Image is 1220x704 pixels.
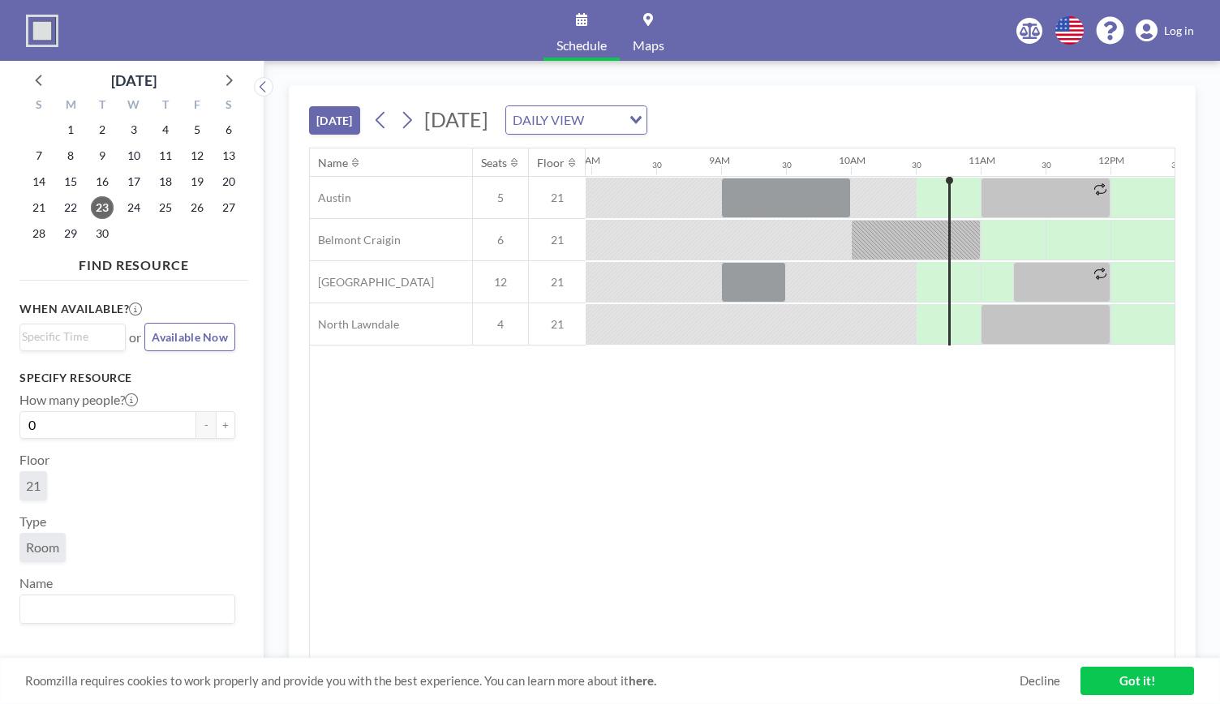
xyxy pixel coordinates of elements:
span: Tuesday, September 23, 2025 [91,196,114,219]
span: 12 [473,275,528,290]
span: 6 [473,233,528,247]
span: DAILY VIEW [509,109,587,131]
span: Thursday, September 11, 2025 [154,144,177,167]
img: organization-logo [26,15,58,47]
span: [DATE] [424,107,488,131]
span: Tuesday, September 30, 2025 [91,222,114,245]
div: Search for option [20,324,125,349]
span: 21 [529,275,586,290]
span: Room [26,539,59,556]
span: Tuesday, September 9, 2025 [91,144,114,167]
span: Wednesday, September 3, 2025 [122,118,145,141]
span: Monday, September 15, 2025 [59,170,82,193]
button: - [196,411,216,439]
div: 9AM [709,154,730,166]
label: How many people? [19,392,138,408]
span: or [129,329,141,346]
span: Sunday, September 28, 2025 [28,222,50,245]
div: Search for option [506,106,647,134]
span: Thursday, September 18, 2025 [154,170,177,193]
div: 11AM [969,154,995,166]
span: Thursday, September 4, 2025 [154,118,177,141]
span: [GEOGRAPHIC_DATA] [310,275,434,290]
div: F [181,96,213,117]
div: 30 [782,160,792,170]
span: 21 [529,233,586,247]
span: Sunday, September 14, 2025 [28,170,50,193]
div: 30 [652,160,662,170]
span: Sunday, September 7, 2025 [28,144,50,167]
span: Wednesday, September 10, 2025 [122,144,145,167]
div: S [213,96,244,117]
div: 10AM [839,154,866,166]
span: Roomzilla requires cookies to work properly and provide you with the best experience. You can lea... [25,673,1020,689]
label: Floor [19,452,49,468]
div: 30 [912,160,921,170]
span: Monday, September 29, 2025 [59,222,82,245]
span: Tuesday, September 16, 2025 [91,170,114,193]
span: Saturday, September 6, 2025 [217,118,240,141]
div: Seats [481,156,507,170]
button: [DATE] [309,106,360,135]
span: Schedule [556,39,607,52]
span: Wednesday, September 24, 2025 [122,196,145,219]
input: Search for option [589,109,620,131]
span: Austin [310,191,351,205]
div: 8AM [579,154,600,166]
div: 12PM [1098,154,1124,166]
span: Monday, September 8, 2025 [59,144,82,167]
span: 21 [529,317,586,332]
span: Friday, September 5, 2025 [186,118,208,141]
span: 21 [529,191,586,205]
div: T [87,96,118,117]
span: 5 [473,191,528,205]
input: Search for option [22,328,116,346]
div: 30 [1042,160,1051,170]
div: M [55,96,87,117]
h4: FIND RESOURCE [19,251,248,273]
h3: Specify resource [19,371,235,385]
span: Thursday, September 25, 2025 [154,196,177,219]
span: Belmont Craigin [310,233,401,247]
span: North Lawndale [310,317,399,332]
div: T [149,96,181,117]
span: Monday, September 1, 2025 [59,118,82,141]
button: + [216,411,235,439]
span: Friday, September 19, 2025 [186,170,208,193]
a: here. [629,673,656,688]
div: [DATE] [111,69,157,92]
div: Name [318,156,348,170]
span: Friday, September 26, 2025 [186,196,208,219]
div: Search for option [20,595,234,623]
span: Sunday, September 21, 2025 [28,196,50,219]
span: Monday, September 22, 2025 [59,196,82,219]
span: Tuesday, September 2, 2025 [91,118,114,141]
span: 21 [26,478,41,494]
span: Available Now [152,330,228,344]
label: Type [19,513,46,530]
a: Decline [1020,673,1060,689]
span: Friday, September 12, 2025 [186,144,208,167]
span: Wednesday, September 17, 2025 [122,170,145,193]
button: Available Now [144,323,235,351]
span: Saturday, September 13, 2025 [217,144,240,167]
a: Got it! [1080,667,1194,695]
div: W [118,96,150,117]
span: Saturday, September 20, 2025 [217,170,240,193]
input: Search for option [22,599,226,620]
span: Saturday, September 27, 2025 [217,196,240,219]
span: Log in [1164,24,1194,38]
a: Log in [1136,19,1194,42]
div: 30 [1171,160,1181,170]
div: S [24,96,55,117]
div: Floor [537,156,565,170]
span: 4 [473,317,528,332]
span: Maps [633,39,664,52]
label: Name [19,575,53,591]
